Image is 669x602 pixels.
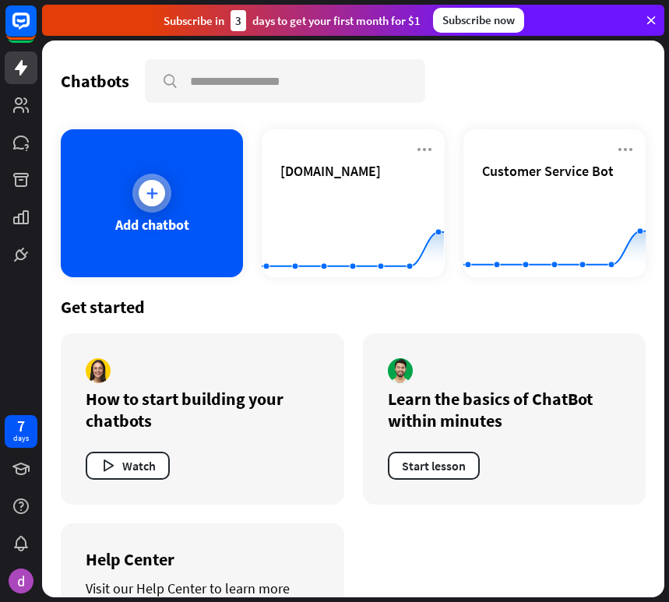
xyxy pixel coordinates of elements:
[388,358,413,383] img: author
[388,388,621,431] div: Learn the basics of ChatBot within minutes
[388,452,480,480] button: Start lesson
[231,10,246,31] div: 3
[61,296,646,318] div: Get started
[13,433,29,444] div: days
[86,358,111,383] img: author
[86,548,319,570] div: Help Center
[12,6,59,53] button: Open LiveChat chat widget
[17,419,25,433] div: 7
[280,162,381,180] span: nextgenaitutors.com.au
[86,388,319,431] div: How to start building your chatbots
[86,452,170,480] button: Watch
[482,162,614,180] span: Customer Service Bot
[61,70,129,92] div: Chatbots
[433,8,524,33] div: Subscribe now
[115,216,189,234] div: Add chatbot
[5,415,37,448] a: 7 days
[164,10,421,31] div: Subscribe in days to get your first month for $1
